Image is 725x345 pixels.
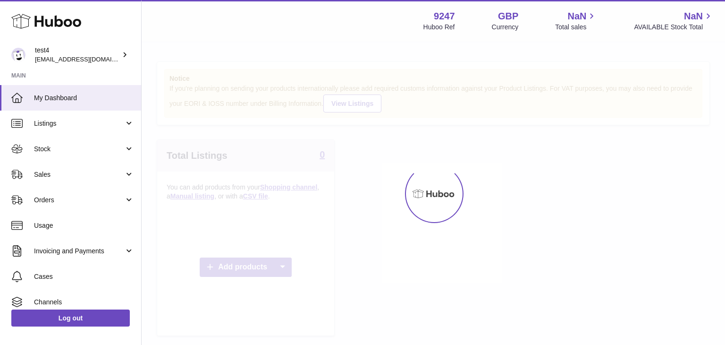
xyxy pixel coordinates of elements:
[684,10,703,23] span: NaN
[34,247,124,256] span: Invoicing and Payments
[34,170,124,179] span: Sales
[555,23,597,32] span: Total sales
[11,48,25,62] img: internalAdmin-9247@internal.huboo.com
[34,221,134,230] span: Usage
[434,10,455,23] strong: 9247
[34,272,134,281] span: Cases
[567,10,586,23] span: NaN
[634,23,714,32] span: AVAILABLE Stock Total
[34,196,124,205] span: Orders
[35,46,120,64] div: test4
[34,298,134,307] span: Channels
[492,23,519,32] div: Currency
[11,310,130,327] a: Log out
[423,23,455,32] div: Huboo Ref
[555,10,597,32] a: NaN Total sales
[498,10,518,23] strong: GBP
[634,10,714,32] a: NaN AVAILABLE Stock Total
[34,119,124,128] span: Listings
[34,145,124,154] span: Stock
[35,55,139,63] span: [EMAIL_ADDRESS][DOMAIN_NAME]
[34,94,134,103] span: My Dashboard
